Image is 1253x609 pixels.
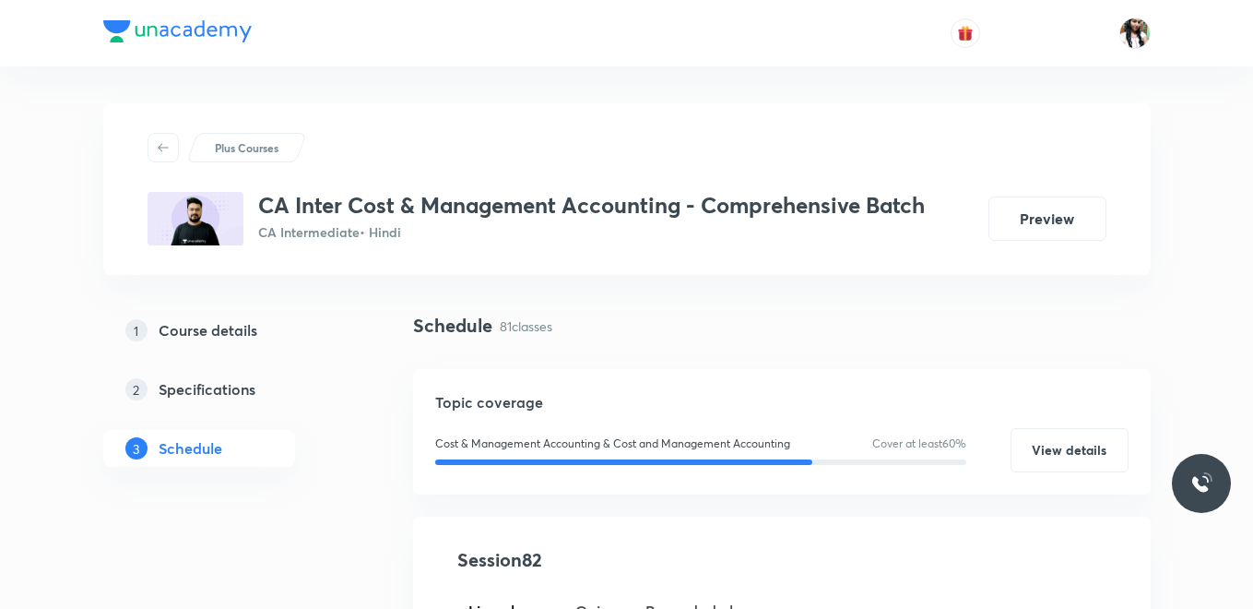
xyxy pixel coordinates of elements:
img: avatar [957,25,974,42]
h3: CA Inter Cost & Management Accounting - Comprehensive Batch [258,192,925,219]
h5: Course details [159,319,257,341]
p: Plus Courses [215,139,278,156]
p: 1 [125,319,148,341]
a: Company Logo [103,20,252,47]
h5: Topic coverage [435,391,1129,413]
p: Cost & Management Accounting & Cost and Management Accounting [435,436,790,452]
h4: Schedule [413,312,492,340]
p: CA Intermediate • Hindi [258,222,925,242]
h4: Session 82 [457,546,794,574]
h5: Schedule [159,437,222,460]
img: ttu [1190,472,1212,495]
a: 2Specifications [103,371,354,408]
button: avatar [951,18,980,48]
button: View details [1011,428,1129,472]
button: Preview [988,197,1106,241]
a: 1Course details [103,312,354,349]
p: 81 classes [500,316,552,336]
p: Cover at least 60 % [872,436,966,452]
img: Bismita Dutta [1119,18,1151,49]
p: 2 [125,378,148,400]
img: Company Logo [103,20,252,42]
h5: Specifications [159,378,255,400]
img: 26CFC138-92F2-4118-A9A2-56FEAE89BD10_plus.png [148,192,243,245]
p: 3 [125,437,148,460]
